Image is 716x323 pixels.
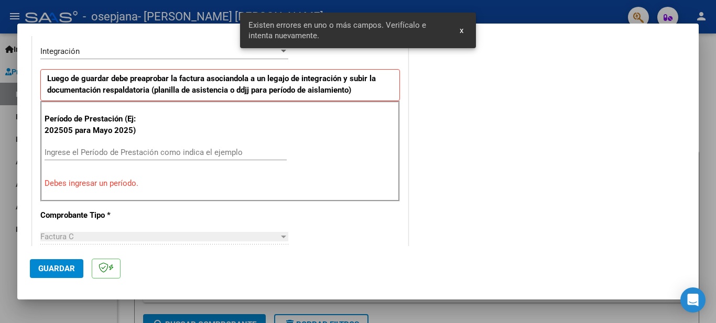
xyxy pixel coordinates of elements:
p: Comprobante Tipo * [40,209,148,221]
span: Integración [40,47,80,56]
strong: Luego de guardar debe preaprobar la factura asociandola a un legajo de integración y subir la doc... [47,74,376,95]
div: Open Intercom Messenger [680,287,706,313]
p: Período de Prestación (Ej: 202505 para Mayo 2025) [45,113,150,137]
button: Guardar [30,259,83,278]
p: Debes ingresar un período. [45,177,396,190]
span: Factura C [40,232,74,241]
span: x [460,26,463,35]
span: Guardar [38,264,75,273]
span: Existen errores en uno o más campos. Verifícalo e intenta nuevamente. [248,20,448,41]
button: x [451,21,472,40]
